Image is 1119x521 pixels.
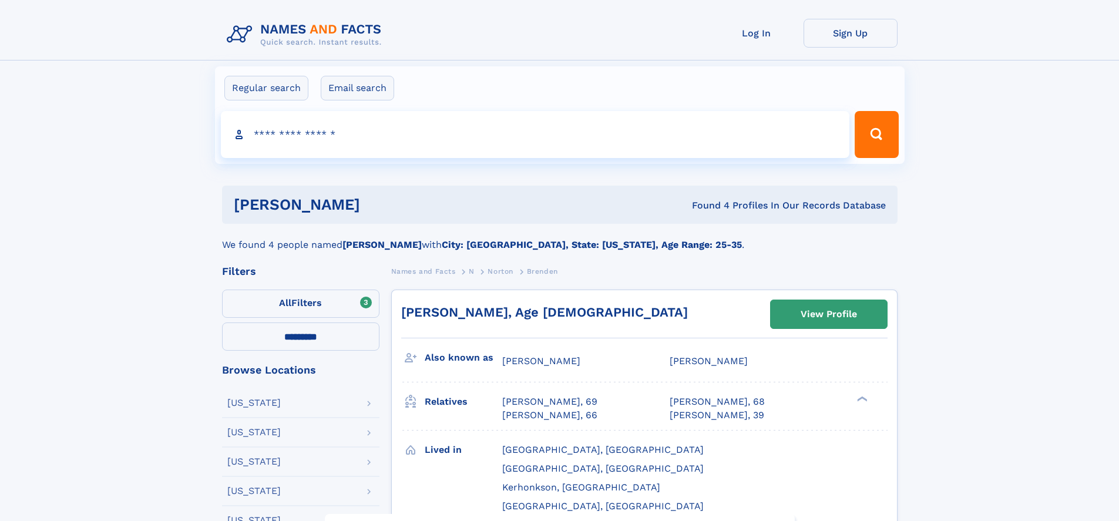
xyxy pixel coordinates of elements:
[224,76,308,100] label: Regular search
[670,409,764,422] a: [PERSON_NAME], 39
[222,365,379,375] div: Browse Locations
[227,486,281,496] div: [US_STATE]
[401,305,688,320] a: [PERSON_NAME], Age [DEMOGRAPHIC_DATA]
[502,482,660,493] span: Kerhonkson, [GEOGRAPHIC_DATA]
[425,440,502,460] h3: Lived in
[502,444,704,455] span: [GEOGRAPHIC_DATA], [GEOGRAPHIC_DATA]
[469,267,475,275] span: N
[227,428,281,437] div: [US_STATE]
[222,290,379,318] label: Filters
[502,395,597,408] a: [PERSON_NAME], 69
[526,199,886,212] div: Found 4 Profiles In Our Records Database
[855,111,898,158] button: Search Button
[670,355,748,367] span: [PERSON_NAME]
[469,264,475,278] a: N
[234,197,526,212] h1: [PERSON_NAME]
[279,297,291,308] span: All
[342,239,422,250] b: [PERSON_NAME]
[502,409,597,422] a: [PERSON_NAME], 66
[222,19,391,51] img: Logo Names and Facts
[227,398,281,408] div: [US_STATE]
[488,267,513,275] span: Norton
[670,395,765,408] a: [PERSON_NAME], 68
[391,264,456,278] a: Names and Facts
[222,224,898,252] div: We found 4 people named with .
[221,111,850,158] input: search input
[488,264,513,278] a: Norton
[502,500,704,512] span: [GEOGRAPHIC_DATA], [GEOGRAPHIC_DATA]
[854,395,868,403] div: ❯
[502,355,580,367] span: [PERSON_NAME]
[222,266,379,277] div: Filters
[425,392,502,412] h3: Relatives
[442,239,742,250] b: City: [GEOGRAPHIC_DATA], State: [US_STATE], Age Range: 25-35
[771,300,887,328] a: View Profile
[804,19,898,48] a: Sign Up
[502,463,704,474] span: [GEOGRAPHIC_DATA], [GEOGRAPHIC_DATA]
[227,457,281,466] div: [US_STATE]
[425,348,502,368] h3: Also known as
[527,267,558,275] span: Brenden
[801,301,857,328] div: View Profile
[321,76,394,100] label: Email search
[710,19,804,48] a: Log In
